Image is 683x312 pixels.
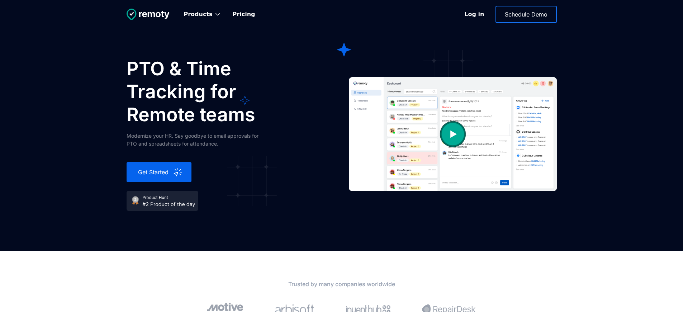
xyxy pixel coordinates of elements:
[184,11,213,18] div: Products
[127,57,306,126] h1: PTO & Time Tracking for Remote teams
[457,6,491,23] a: Log in
[227,6,261,22] a: Pricing
[127,9,170,20] img: Untitled UI logotext
[127,162,191,182] a: Get Started
[178,6,227,22] div: Products
[127,132,270,148] div: Modernize your HR. Say goodbye to email approvals for PTO and spreadsheets for attendance.
[173,280,510,288] h2: Trusted by many companies worldwide
[464,10,484,19] div: Log in
[135,168,173,176] div: Get Started
[495,6,557,23] a: Schedule Demo
[349,57,557,211] a: open lightbox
